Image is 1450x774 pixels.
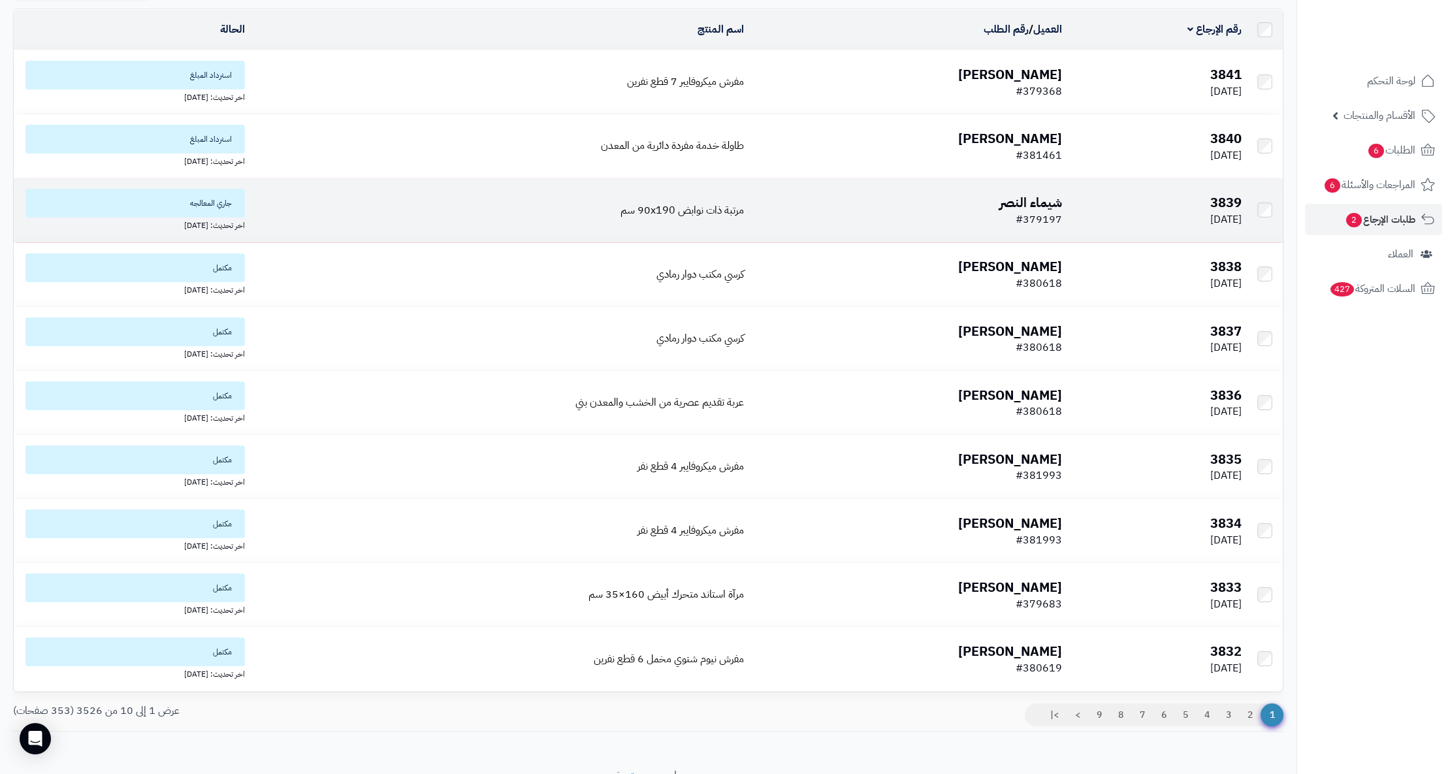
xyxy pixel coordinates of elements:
[1210,148,1242,163] span: [DATE]
[1210,65,1242,84] b: 3841
[1239,703,1261,727] a: 2
[984,22,1029,37] a: رقم الطلب
[1210,404,1242,419] span: [DATE]
[25,509,245,538] span: مكتمل
[19,346,245,360] div: اخر تحديث: [DATE]
[749,10,1068,50] td: /
[19,89,245,103] div: اخر تحديث: [DATE]
[1016,340,1062,355] span: #380618
[958,65,1062,84] b: [PERSON_NAME]
[1016,404,1062,419] span: #380618
[19,410,245,424] div: اخر تحديث: [DATE]
[1210,641,1242,661] b: 3832
[1305,273,1442,304] a: السلات المتروكة427
[19,538,245,552] div: اخر تحديث: [DATE]
[1016,84,1062,99] span: #379368
[25,61,245,89] span: استرداد المبلغ
[3,703,649,718] div: عرض 1 إلى 10 من 3526 (353 صفحات)
[1016,468,1062,483] span: #381993
[20,723,51,754] div: Open Intercom Messenger
[627,74,744,89] a: مفرش ميكروفايبر 7 قطع نفرين
[1067,703,1089,727] a: >
[1305,169,1442,201] a: المراجعات والأسئلة6
[1016,276,1062,291] span: #380618
[19,602,245,616] div: اخر تحديث: [DATE]
[1042,703,1067,727] a: >|
[1033,22,1062,37] a: العميل
[656,266,744,282] a: كرسي مكتب دوار رمادي
[958,321,1062,341] b: [PERSON_NAME]
[25,189,245,218] span: جاري المعالجه
[1346,213,1362,227] span: 2
[19,282,245,296] div: اخر تحديث: [DATE]
[25,445,245,474] span: مكتمل
[25,253,245,282] span: مكتمل
[1305,65,1442,97] a: لوحة التحكم
[1217,703,1240,727] a: 3
[1016,532,1062,548] span: #381993
[1361,35,1438,62] img: logo-2.png
[958,577,1062,597] b: [PERSON_NAME]
[25,637,245,666] span: مكتمل
[999,193,1062,212] b: شيماء النصر
[1187,22,1242,37] a: رقم الإرجاع
[1367,72,1415,90] span: لوحة التحكم
[1305,238,1442,270] a: العملاء
[1210,129,1242,148] b: 3840
[958,385,1062,405] b: [PERSON_NAME]
[1210,596,1242,612] span: [DATE]
[698,22,744,37] a: اسم المنتج
[1153,703,1175,727] a: 6
[19,666,245,680] div: اخر تحديث: [DATE]
[25,317,245,346] span: مكتمل
[656,331,744,346] a: كرسي مكتب دوار رمادي
[1016,212,1062,227] span: #379197
[1210,193,1242,212] b: 3839
[594,651,744,667] a: مفرش نيوم شتوي مخمل 6 قطع نفرين
[1367,141,1415,159] span: الطلبات
[1323,176,1415,194] span: المراجعات والأسئلة
[1210,212,1242,227] span: [DATE]
[1210,532,1242,548] span: [DATE]
[1174,703,1197,727] a: 5
[1345,210,1415,229] span: طلبات الإرجاع
[958,513,1062,533] b: [PERSON_NAME]
[25,381,245,410] span: مكتمل
[1016,148,1062,163] span: #381461
[1329,280,1415,298] span: السلات المتروكة
[1016,660,1062,676] span: #380619
[1210,276,1242,291] span: [DATE]
[25,125,245,153] span: استرداد المبلغ
[1210,660,1242,676] span: [DATE]
[1305,204,1442,235] a: طلبات الإرجاع2
[958,257,1062,276] b: [PERSON_NAME]
[601,138,744,153] a: طاولة خدمة مفردة دائرية من المعدن
[1210,449,1242,469] b: 3835
[1210,513,1242,533] b: 3834
[958,449,1062,469] b: [PERSON_NAME]
[620,202,744,218] span: مرتبة ذات نوابض 90x190 سم
[637,523,744,538] a: مفرش ميكروفايبر 4 قطع نفر
[588,587,744,602] span: مرآة استاند متحرك أبيض 160×35 سم
[1210,84,1242,99] span: [DATE]
[19,474,245,488] div: اخر تحديث: [DATE]
[637,459,744,474] span: مفرش ميكروفايبر 4 قطع نفر
[1016,596,1062,612] span: #379683
[1325,178,1340,193] span: 6
[1210,385,1242,405] b: 3836
[1210,257,1242,276] b: 3838
[958,129,1062,148] b: [PERSON_NAME]
[1210,321,1242,341] b: 3837
[958,641,1062,661] b: [PERSON_NAME]
[1088,703,1110,727] a: 9
[1196,703,1218,727] a: 4
[1388,245,1413,263] span: العملاء
[1110,703,1132,727] a: 8
[1210,468,1242,483] span: [DATE]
